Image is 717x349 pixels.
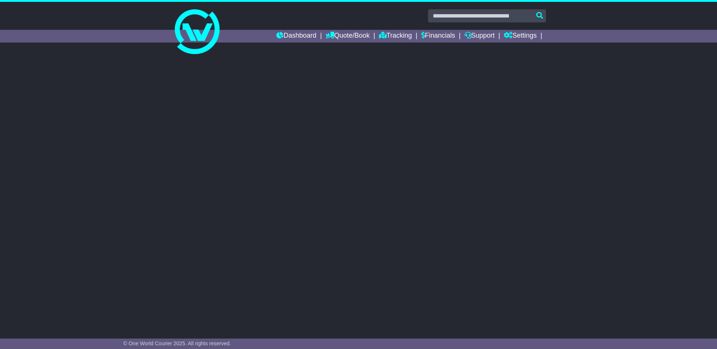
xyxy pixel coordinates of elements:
[421,30,455,43] a: Financials
[379,30,412,43] a: Tracking
[276,30,316,43] a: Dashboard
[465,30,495,43] a: Support
[504,30,537,43] a: Settings
[326,30,370,43] a: Quote/Book
[123,340,231,346] span: © One World Courier 2025. All rights reserved.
